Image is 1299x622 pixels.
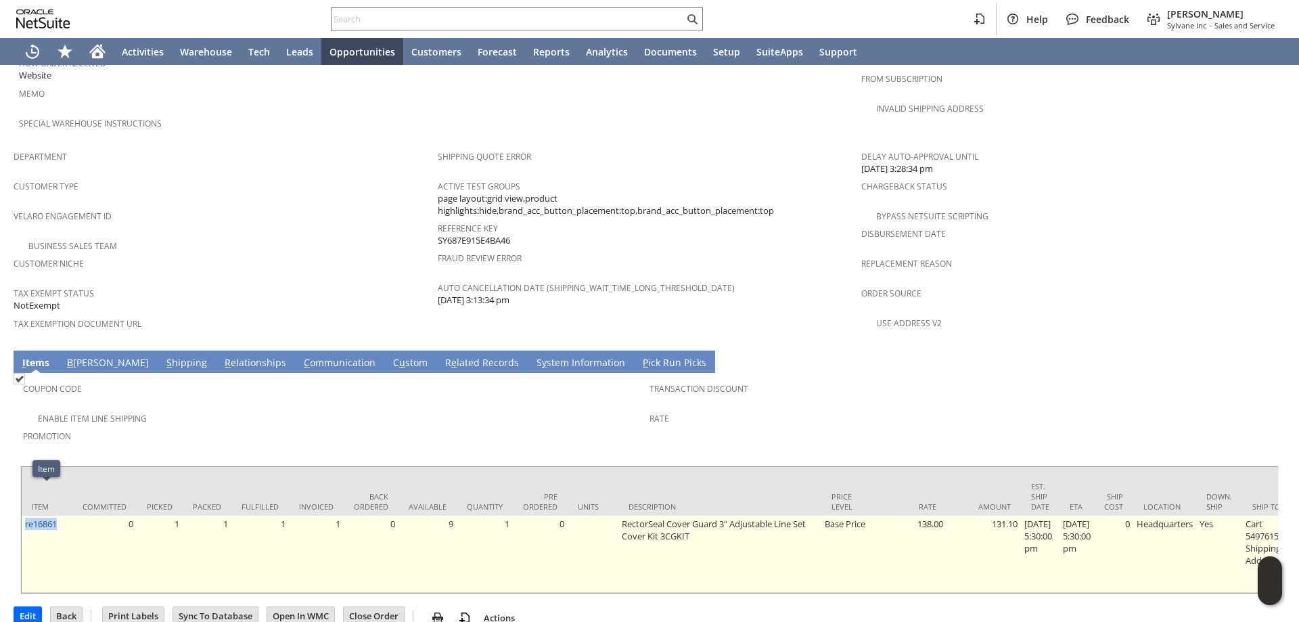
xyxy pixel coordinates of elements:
[64,356,152,371] a: B[PERSON_NAME]
[1021,516,1059,593] td: [DATE] 5:30:00 pm
[14,210,112,222] a: Velaro Engagement ID
[861,73,942,85] a: From Subscription
[14,151,67,162] a: Department
[332,11,684,27] input: Search
[240,38,278,65] a: Tech
[248,45,270,58] span: Tech
[1059,516,1094,593] td: [DATE] 5:30:00 pm
[438,151,531,162] a: Shipping Quote Error
[748,38,811,65] a: SuiteApps
[278,38,321,65] a: Leads
[513,516,568,593] td: 0
[876,317,942,329] a: Use Address V2
[300,356,379,371] a: Communication
[72,516,137,593] td: 0
[19,69,51,82] span: Website
[28,240,117,252] a: Business Sales Team
[438,282,735,294] a: Auto Cancellation Date (shipping_wait_time_long_threshold_date)
[83,502,127,512] div: Committed
[286,45,313,58] span: Leads
[403,38,470,65] a: Customers
[1258,556,1282,605] iframe: Click here to launch Oracle Guided Learning Help Panel
[166,356,172,369] span: S
[578,38,636,65] a: Analytics
[221,356,290,371] a: Relationships
[756,45,803,58] span: SuiteApps
[23,383,82,395] a: Coupon Code
[231,516,289,593] td: 1
[1104,491,1123,512] div: Ship Cost
[438,234,510,247] span: SY687E915E4BA46
[618,516,821,593] td: RectorSeal Cover Guard 3" Adjustable Line Set Cover Kit 3CGKIT
[1209,20,1212,30] span: -
[399,356,405,369] span: u
[705,38,748,65] a: Setup
[147,502,173,512] div: Picked
[19,356,53,371] a: Items
[1214,20,1275,30] span: Sales and Service
[821,516,872,593] td: Base Price
[470,38,525,65] a: Forecast
[1252,502,1283,512] div: Ship To
[438,223,498,234] a: Reference Key
[819,45,857,58] span: Support
[16,38,49,65] a: Recent Records
[321,38,403,65] a: Opportunities
[299,502,334,512] div: Invoiced
[23,430,71,442] a: Promotion
[649,383,748,395] a: Transaction Discount
[14,181,78,192] a: Customer Type
[639,356,710,371] a: Pick Run Picks
[533,45,570,58] span: Reports
[523,491,557,512] div: Pre Ordered
[525,38,578,65] a: Reports
[861,162,933,175] span: [DATE] 3:28:34 pm
[172,38,240,65] a: Warehouse
[1196,516,1242,593] td: Yes
[586,45,628,58] span: Analytics
[861,181,947,192] a: Chargeback Status
[81,38,114,65] a: Home
[644,45,697,58] span: Documents
[831,491,862,512] div: Price Level
[457,516,513,593] td: 1
[137,516,183,593] td: 1
[643,356,648,369] span: P
[861,228,946,240] a: Disbursement Date
[442,356,522,371] a: Related Records
[1026,13,1048,26] span: Help
[861,258,952,269] a: Replacement reason
[438,181,520,192] a: Active Test Groups
[1167,20,1206,30] span: Sylvane Inc
[304,356,310,369] span: C
[14,373,25,384] img: Checked
[438,252,522,264] a: Fraud Review Error
[57,43,73,60] svg: Shortcuts
[1031,481,1049,512] div: Est. Ship Date
[25,518,57,530] a: re16861
[957,502,1011,512] div: Amount
[390,356,431,371] a: Custom
[344,516,398,593] td: 0
[451,356,457,369] span: e
[542,356,547,369] span: y
[438,294,509,307] span: [DATE] 3:13:34 pm
[713,45,740,58] span: Setup
[872,516,947,593] td: 138.00
[1143,502,1186,512] div: Location
[1133,516,1196,593] td: Headquarters
[578,502,608,512] div: Units
[467,502,503,512] div: Quantity
[114,38,172,65] a: Activities
[1070,502,1084,512] div: ETA
[38,413,147,424] a: Enable Item Line Shipping
[478,45,517,58] span: Forecast
[629,502,811,512] div: Description
[811,38,865,65] a: Support
[67,356,73,369] span: B
[1086,13,1129,26] span: Feedback
[329,45,395,58] span: Opportunities
[14,318,141,330] a: Tax Exemption Document URL
[1167,7,1275,20] span: [PERSON_NAME]
[49,38,81,65] div: Shortcuts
